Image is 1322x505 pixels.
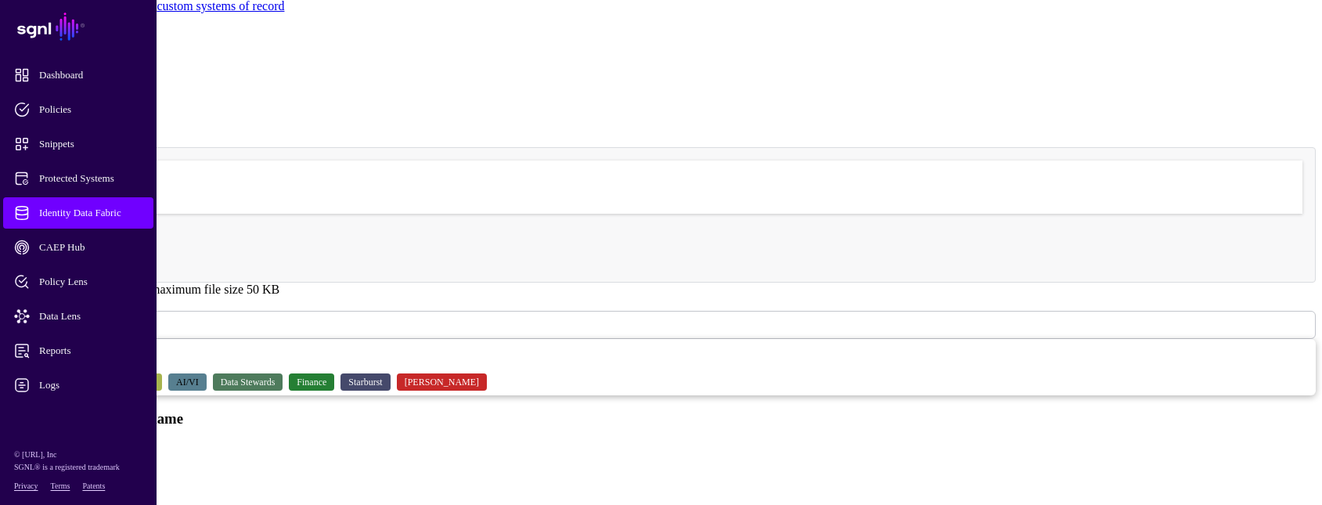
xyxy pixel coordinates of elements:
[14,274,168,290] span: Policy Lens
[3,128,153,160] a: Snippets
[221,377,276,388] span: Data Stewards
[3,404,153,435] a: Admin
[3,163,153,194] a: Protected Systems
[3,370,153,401] a: Logs
[14,308,168,324] span: Data Lens
[14,136,168,152] span: Snippets
[14,482,38,490] a: Privacy
[14,461,142,474] p: SGNL® is a registered trademark
[3,197,153,229] a: Identity Data Fabric
[14,449,142,461] p: © [URL], Inc
[3,301,153,332] a: Data Lens
[176,377,199,388] span: AI/VI
[14,377,168,393] span: Logs
[3,266,153,298] a: Policy Lens
[6,283,1316,297] div: Requirements: SVG format, maximum file size 50 KB
[20,230,1302,243] h4: Select a file to upload
[14,240,168,255] span: CAEP Hub
[51,482,70,490] a: Terms
[6,410,1316,427] h3: System of Record Hostname
[20,243,1302,255] p: or drag and drop here
[14,205,168,221] span: Identity Data Fabric
[3,335,153,366] a: Reports
[3,232,153,263] a: CAEP Hub
[14,67,168,83] span: Dashboard
[6,487,1316,504] h3: Adapter
[9,9,147,44] a: SGNL
[82,482,105,490] a: Patents
[3,94,153,125] a: Policies
[297,377,326,388] span: Finance
[348,377,382,388] span: Starburst
[14,102,168,117] span: Policies
[405,377,479,388] span: [PERSON_NAME]
[3,60,153,91] a: Dashboard
[14,171,168,186] span: Protected Systems
[14,343,168,359] span: Reports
